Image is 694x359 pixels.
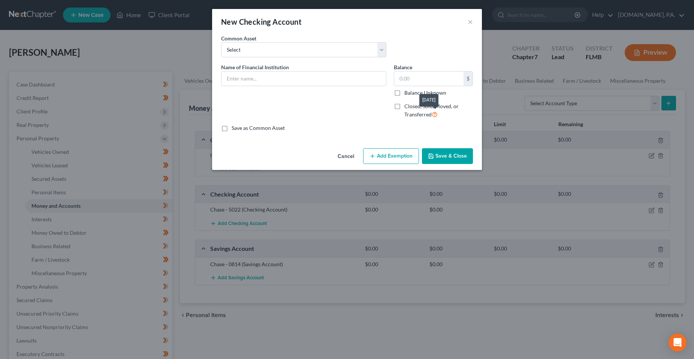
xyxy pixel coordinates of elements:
[232,124,285,132] label: Save as Common Asset
[332,149,360,164] button: Cancel
[221,34,256,42] label: Common Asset
[394,72,464,86] input: 0.00
[404,103,459,118] span: Closed, Sold, Moved, or Transferred
[221,16,302,27] div: New Checking Account
[404,89,446,97] label: Balance Unknown
[468,17,473,26] button: ×
[422,148,473,164] button: Save & Close
[464,72,473,86] div: $
[394,63,412,71] label: Balance
[221,72,386,86] input: Enter name...
[669,334,687,352] div: Open Intercom Messenger
[221,64,289,70] span: Name of Financial Institution
[363,148,419,164] button: Add Exemption
[419,94,438,106] div: [DATE]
